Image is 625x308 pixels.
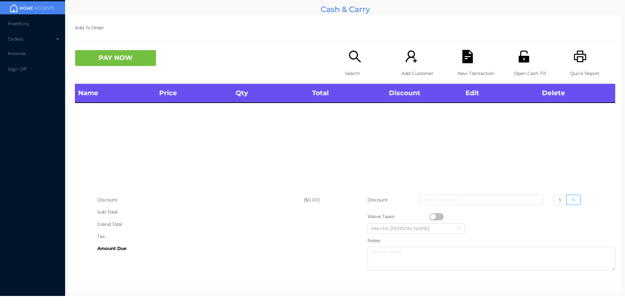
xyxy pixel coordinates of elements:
[461,50,474,63] i: icon: file-text
[539,84,615,103] th: Delete
[570,67,615,80] p: Quick Report
[462,84,539,103] th: Edit
[8,51,26,56] span: Invoices
[517,50,531,63] i: icon: unlock
[68,3,622,15] div: Cash & Carry
[75,50,156,66] button: PAY NOW
[97,194,304,206] div: Discount
[8,66,27,72] span: Sign Off
[386,84,462,103] th: Discount
[371,224,436,233] div: Merch5 Lawrence
[401,67,446,80] p: Add Customer
[8,21,29,26] span: Inventory
[457,227,461,231] i: icon: down
[368,211,429,223] div: Waive Taxes
[97,242,304,255] div: Amount Due
[368,194,388,206] p: Discount
[348,50,362,63] i: icon: search
[97,218,304,230] div: Grand Total
[304,194,345,206] div: ($0.00)
[405,50,418,63] i: icon: user-add
[75,22,615,34] p: Add To Order
[458,67,503,80] p: New Transaction
[309,84,385,103] th: Total
[419,195,543,205] input: Enter Discount
[574,50,587,63] i: icon: printer
[572,197,575,203] span: %
[559,197,562,203] span: $
[97,230,304,242] div: Tax
[97,206,304,218] div: Sub-Total
[345,67,390,80] p: Search
[232,84,309,103] th: Qty
[156,84,232,103] th: Price
[368,238,381,243] label: Notes:
[75,84,156,103] th: Name
[514,67,559,80] p: Open Cash Till
[8,3,57,13] img: mainBanner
